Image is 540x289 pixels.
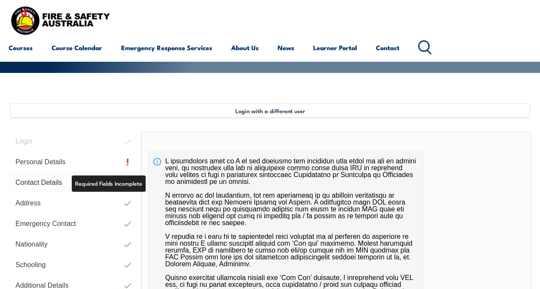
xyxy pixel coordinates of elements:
a: Schooling [9,255,136,275]
a: Nationality [9,234,136,255]
a: About Us [231,37,259,58]
a: Learner Portal [313,37,357,58]
a: Emergency Contact [9,214,136,234]
a: Contact Details [9,172,136,193]
a: Emergency Response Services [121,37,212,58]
a: Personal Details [9,152,136,172]
span: Login with a different user [235,107,305,114]
a: Address [9,193,136,214]
a: News [278,37,294,58]
a: Courses [9,37,33,58]
a: Contact [376,37,400,58]
a: Course Calendar [52,37,102,58]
